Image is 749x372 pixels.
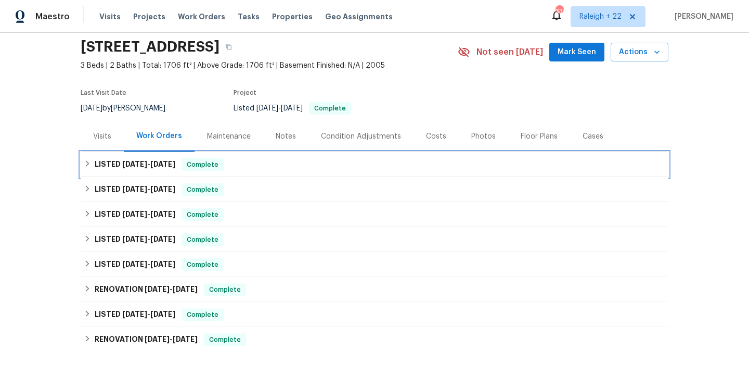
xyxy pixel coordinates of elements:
div: by [PERSON_NAME] [81,102,178,115]
span: - [122,185,175,193]
div: Visits [93,131,111,142]
h6: LISTED [95,308,175,321]
span: Listed [234,105,351,112]
span: Complete [183,234,223,245]
span: [DATE] [122,160,147,168]
span: Complete [183,209,223,220]
div: Floor Plans [521,131,558,142]
span: - [145,336,198,343]
span: Actions [619,46,660,59]
span: [DATE] [173,286,198,293]
div: LISTED [DATE]-[DATE]Complete [81,252,668,277]
div: Cases [583,131,603,142]
span: Geo Assignments [325,11,393,22]
h6: LISTED [95,233,175,246]
span: - [122,210,175,218]
span: [DATE] [122,261,147,268]
span: - [122,261,175,268]
span: [DATE] [122,235,147,243]
div: Maintenance [207,131,251,142]
span: Properties [272,11,313,22]
span: - [122,311,175,318]
span: - [122,235,175,243]
span: 3 Beds | 2 Baths | Total: 1706 ft² | Above Grade: 1706 ft² | Basement Finished: N/A | 2005 [81,60,458,71]
span: Complete [205,284,245,295]
span: [DATE] [173,336,198,343]
button: Actions [611,43,668,62]
span: Projects [133,11,165,22]
span: Maestro [35,11,70,22]
div: Work Orders [136,131,182,141]
div: LISTED [DATE]-[DATE]Complete [81,152,668,177]
span: Visits [99,11,121,22]
button: Copy Address [219,38,238,56]
span: Last Visit Date [81,90,126,96]
div: 337 [556,6,563,17]
span: Work Orders [178,11,225,22]
div: LISTED [DATE]-[DATE]Complete [81,302,668,327]
div: RENOVATION [DATE]-[DATE]Complete [81,277,668,302]
h6: LISTED [95,158,175,171]
h2: [STREET_ADDRESS] [81,42,219,52]
span: [DATE] [145,336,170,343]
span: Complete [183,259,223,270]
span: [DATE] [150,210,175,218]
span: [DATE] [150,235,175,243]
span: [DATE] [122,185,147,193]
span: Complete [205,334,245,345]
span: Complete [183,309,223,320]
h6: RENOVATION [95,283,198,296]
span: Tasks [238,13,260,20]
span: - [122,160,175,168]
span: [DATE] [122,311,147,318]
span: Not seen [DATE] [476,47,543,57]
span: - [256,105,303,112]
span: [PERSON_NAME] [670,11,733,22]
span: Complete [310,105,350,111]
div: Notes [276,131,296,142]
span: [DATE] [150,311,175,318]
span: [DATE] [150,185,175,193]
div: Photos [471,131,496,142]
div: LISTED [DATE]-[DATE]Complete [81,227,668,252]
span: Complete [183,159,223,170]
span: Complete [183,184,223,195]
h6: LISTED [95,208,175,221]
h6: RENOVATION [95,333,198,346]
span: [DATE] [281,105,303,112]
span: - [145,286,198,293]
div: LISTED [DATE]-[DATE]Complete [81,177,668,202]
span: [DATE] [150,160,175,168]
span: [DATE] [150,261,175,268]
button: Mark Seen [549,43,604,62]
span: [DATE] [256,105,278,112]
span: [DATE] [81,105,102,112]
h6: LISTED [95,258,175,271]
span: Project [234,90,256,96]
div: Condition Adjustments [321,131,401,142]
div: LISTED [DATE]-[DATE]Complete [81,202,668,227]
span: Raleigh + 22 [579,11,622,22]
div: Costs [426,131,446,142]
div: RENOVATION [DATE]-[DATE]Complete [81,327,668,352]
span: Mark Seen [558,46,596,59]
h6: LISTED [95,183,175,196]
span: [DATE] [122,210,147,218]
span: [DATE] [145,286,170,293]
